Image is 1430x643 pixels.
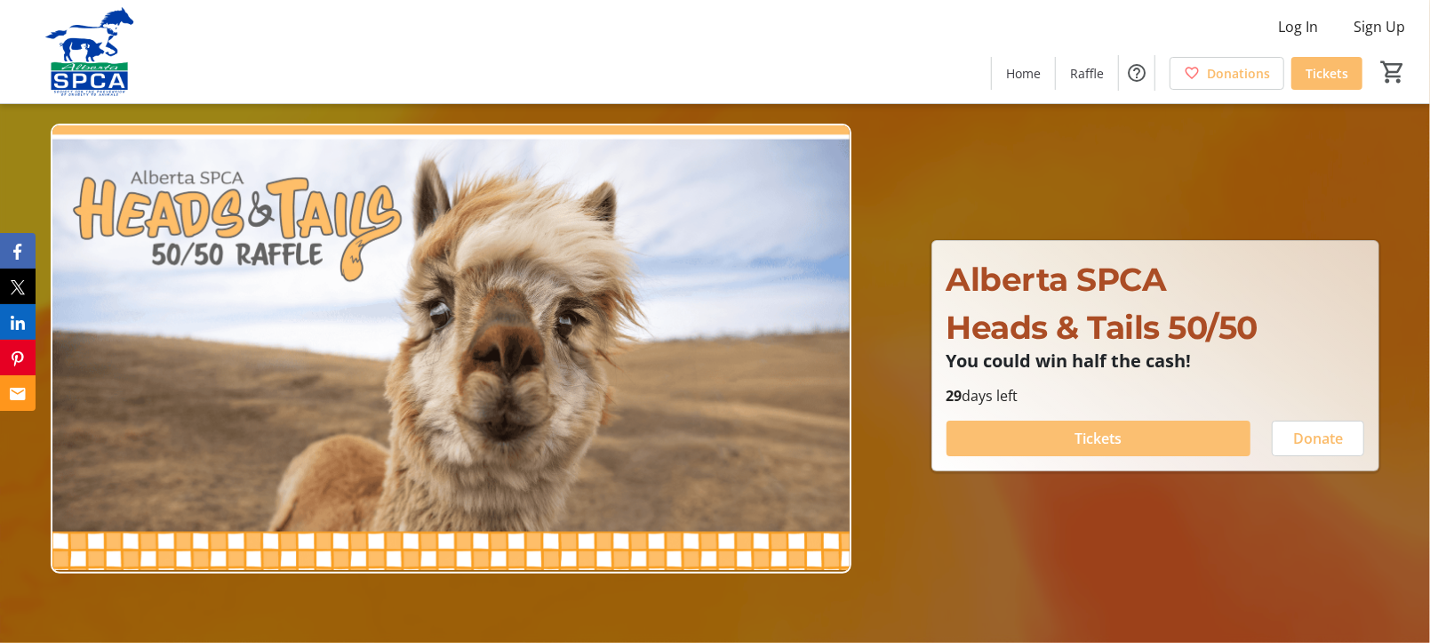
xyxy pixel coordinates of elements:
[1119,55,1154,91] button: Help
[947,385,1364,406] p: days left
[1207,64,1270,83] span: Donations
[947,386,963,406] span: 29
[947,308,1258,347] span: Heads & Tails 50/50
[1074,428,1122,449] span: Tickets
[1377,56,1409,88] button: Cart
[1006,64,1041,83] span: Home
[947,260,1167,299] span: Alberta SPCA
[1291,57,1362,90] a: Tickets
[1278,16,1318,37] span: Log In
[1306,64,1348,83] span: Tickets
[992,57,1055,90] a: Home
[1264,12,1332,41] button: Log In
[1056,57,1118,90] a: Raffle
[947,421,1250,456] button: Tickets
[1170,57,1284,90] a: Donations
[11,7,169,96] img: Alberta SPCA's Logo
[947,351,1364,371] p: You could win half the cash!
[1354,16,1405,37] span: Sign Up
[1272,421,1364,456] button: Donate
[1339,12,1419,41] button: Sign Up
[1070,64,1104,83] span: Raffle
[51,124,851,575] img: Campaign CTA Media Photo
[1293,428,1343,449] span: Donate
